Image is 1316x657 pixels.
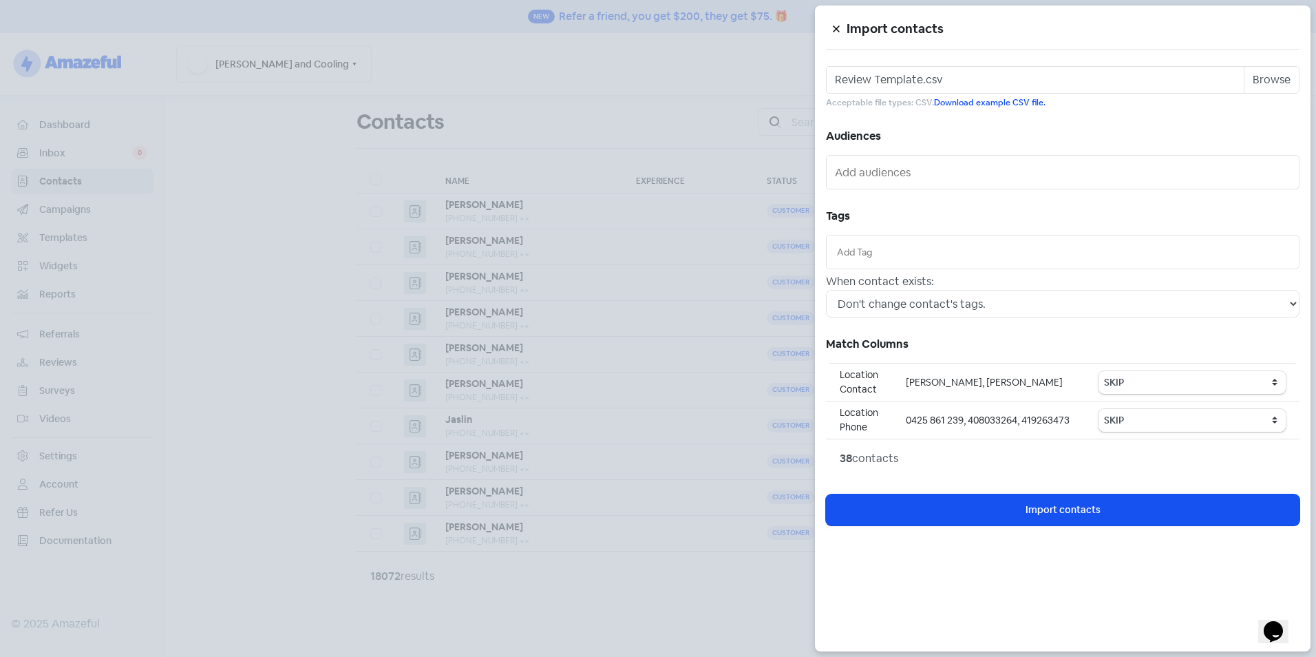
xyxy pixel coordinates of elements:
[826,96,1299,109] small: Acceptable file types: CSV.
[892,364,1085,401] td: [PERSON_NAME], [PERSON_NAME]
[826,126,1299,147] h5: Audiences
[840,451,852,466] strong: 38
[826,206,1299,227] h5: Tags
[847,19,1299,39] h5: Import contacts
[826,494,1299,525] button: Import contacts
[1026,503,1101,517] span: Import contacts
[934,97,1046,108] a: Download example CSV file.
[892,401,1085,439] td: 0425 861 239, 408033264, 419263473
[826,364,892,401] td: Location Contact
[826,401,892,439] td: Location Phone
[1258,602,1302,643] iframe: chat widget
[835,161,1293,183] input: Add audiences
[837,244,1288,260] input: Add Tag
[840,450,1286,467] div: contacts
[826,334,1299,355] h5: Match Columns
[826,273,1299,290] div: When contact exists:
